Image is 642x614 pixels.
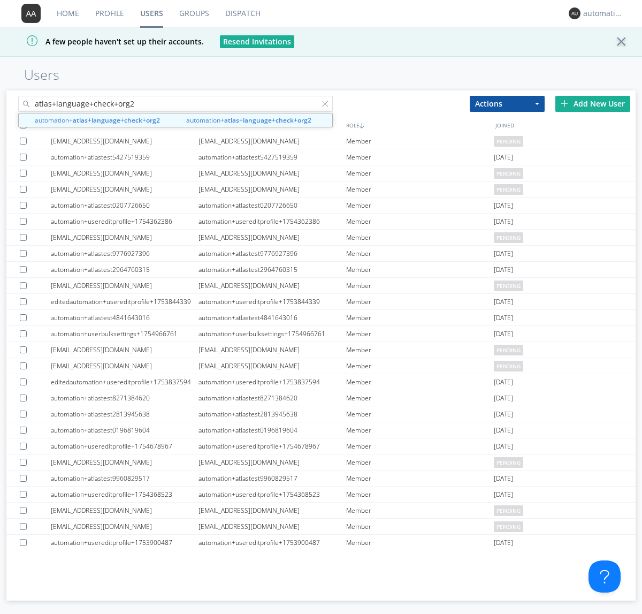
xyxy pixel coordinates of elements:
div: Member [346,406,494,422]
div: Add New User [555,96,630,112]
a: automation+usereditprofile+1754362386automation+usereditprofile+1754362386Member[DATE] [6,214,636,230]
span: automation+ [35,115,178,125]
div: automation+atlastest0196819604 [51,422,198,438]
div: Member [346,326,494,342]
div: [EMAIL_ADDRESS][DOMAIN_NAME] [51,165,198,181]
div: [EMAIL_ADDRESS][DOMAIN_NAME] [51,454,198,470]
div: automation+atlastest2964760315 [51,262,198,277]
a: [EMAIL_ADDRESS][DOMAIN_NAME][EMAIL_ADDRESS][DOMAIN_NAME]Memberpending [6,454,636,471]
span: automation+ [186,115,330,125]
div: [EMAIL_ADDRESS][DOMAIN_NAME] [51,519,198,534]
div: automation+atlastest8271384620 [198,390,346,406]
div: JOINED [493,117,642,133]
span: [DATE] [494,374,513,390]
div: [EMAIL_ADDRESS][DOMAIN_NAME] [51,503,198,518]
span: pending [494,505,523,516]
div: Member [346,454,494,470]
span: pending [494,184,523,195]
span: [DATE] [494,535,513,551]
img: plus.svg [561,100,568,107]
div: [EMAIL_ADDRESS][DOMAIN_NAME] [198,519,346,534]
div: [EMAIL_ADDRESS][DOMAIN_NAME] [198,230,346,245]
div: automation+atlastest5427519359 [198,149,346,165]
img: 373638.png [21,4,41,23]
div: automation+atlastest2964760315 [198,262,346,277]
span: [DATE] [494,471,513,487]
span: pending [494,168,523,179]
span: [DATE] [494,246,513,262]
a: automation+atlastest8271384620automation+atlastest8271384620Member[DATE] [6,390,636,406]
div: Member [346,342,494,358]
div: [EMAIL_ADDRESS][DOMAIN_NAME] [198,342,346,358]
span: [DATE] [494,198,513,214]
div: [EMAIL_ADDRESS][DOMAIN_NAME] [198,358,346,374]
span: pending [494,281,523,291]
div: Member [346,230,494,245]
span: pending [494,521,523,532]
div: [EMAIL_ADDRESS][DOMAIN_NAME] [198,165,346,181]
div: Member [346,503,494,518]
div: Member [346,133,494,149]
a: automation+usereditprofile+1754678967automation+usereditprofile+1754678967Member[DATE] [6,438,636,454]
a: [EMAIL_ADDRESS][DOMAIN_NAME][EMAIL_ADDRESS][DOMAIN_NAME]Memberpending [6,519,636,535]
div: [EMAIL_ADDRESS][DOMAIN_NAME] [51,342,198,358]
span: pending [494,136,523,147]
div: [EMAIL_ADDRESS][DOMAIN_NAME] [51,230,198,245]
div: automation+atlastest2813945638 [198,406,346,422]
div: Member [346,246,494,261]
div: Member [346,278,494,293]
div: [EMAIL_ADDRESS][DOMAIN_NAME] [198,503,346,518]
div: Member [346,471,494,486]
a: automation+atlastest9960829517automation+atlastest9960829517Member[DATE] [6,471,636,487]
div: automation+usereditprofile+1753844339 [198,294,346,309]
div: automation+atlastest8271384620 [51,390,198,406]
div: automation+atlastest2813945638 [51,406,198,422]
span: pending [494,457,523,468]
span: [DATE] [494,214,513,230]
div: automation+atlas+language+check+org2 [583,8,623,19]
a: automation+atlastest0196819604automation+atlastest0196819604Member[DATE] [6,422,636,438]
strong: atlas+language+check+org2 [73,116,160,125]
a: [EMAIL_ADDRESS][DOMAIN_NAME][EMAIL_ADDRESS][DOMAIN_NAME]Memberpending [6,165,636,181]
span: [DATE] [494,310,513,326]
div: automation+atlastest0207726650 [51,198,198,213]
div: automation+atlastest9776927396 [198,246,346,261]
div: automation+userbulksettings+1754966761 [51,326,198,342]
button: Resend Invitations [220,35,294,48]
div: Member [346,358,494,374]
div: automation+usereditprofile+1754678967 [198,438,346,454]
div: Member [346,214,494,229]
div: Member [346,535,494,550]
span: [DATE] [494,406,513,422]
div: editedautomation+usereditprofile+1753837594 [51,374,198,390]
div: automation+atlastest4841643016 [51,310,198,325]
span: [DATE] [494,487,513,503]
div: Member [346,390,494,406]
div: automation+usereditprofile+1754368523 [198,487,346,502]
a: editedautomation+usereditprofile+1753837594automation+usereditprofile+1753837594Member[DATE] [6,374,636,390]
a: automation+atlastest9776927396automation+atlastest9776927396Member[DATE] [6,246,636,262]
img: 373638.png [569,7,580,19]
button: Actions [470,96,545,112]
div: editedautomation+usereditprofile+1753844339 [51,294,198,309]
div: [EMAIL_ADDRESS][DOMAIN_NAME] [198,181,346,197]
a: automation+atlastest2964760315automation+atlastest2964760315Member[DATE] [6,262,636,278]
div: Member [346,438,494,454]
div: automation+atlastest9960829517 [198,471,346,486]
div: Member [346,310,494,325]
div: automation+atlastest5427519359 [51,149,198,165]
div: automation+usereditprofile+1754678967 [51,438,198,454]
a: [EMAIL_ADDRESS][DOMAIN_NAME][EMAIL_ADDRESS][DOMAIN_NAME]Memberpending [6,133,636,149]
div: ROLE [343,117,493,133]
a: automation+atlastest4841643016automation+atlastest4841643016Member[DATE] [6,310,636,326]
div: Member [346,165,494,181]
span: [DATE] [494,438,513,454]
a: [EMAIL_ADDRESS][DOMAIN_NAME][EMAIL_ADDRESS][DOMAIN_NAME]Memberpending [6,278,636,294]
div: automation+usereditprofile+1754368523 [51,487,198,502]
a: automation+userbulksettings+1754966761automation+userbulksettings+1754966761Member[DATE] [6,326,636,342]
div: Member [346,519,494,534]
div: automation+usereditprofile+1754362386 [51,214,198,229]
div: Member [346,198,494,213]
a: [EMAIL_ADDRESS][DOMAIN_NAME][EMAIL_ADDRESS][DOMAIN_NAME]Memberpending [6,358,636,374]
div: automation+atlastest4841643016 [198,310,346,325]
